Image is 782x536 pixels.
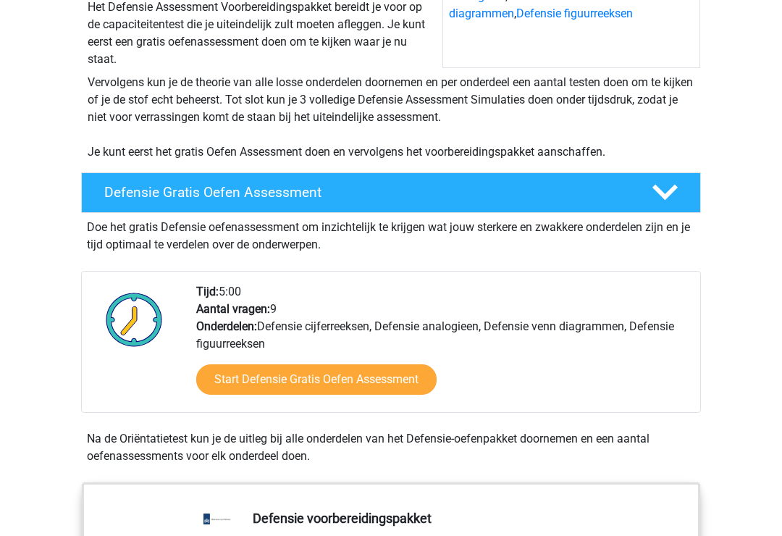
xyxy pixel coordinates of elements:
img: Klok [98,284,171,356]
div: Na de Oriëntatietest kun je de uitleg bij alle onderdelen van het Defensie-oefenpakket doornemen ... [81,431,701,466]
div: Doe het gratis Defensie oefenassessment om inzichtelijk te krijgen wat jouw sterkere en zwakkere ... [81,214,701,254]
h4: Defensie Gratis Oefen Assessment [104,185,628,201]
div: Vervolgens kun je de theorie van alle losse onderdelen doornemen en per onderdeel een aantal test... [82,75,700,162]
a: Start Defensie Gratis Oefen Assessment [196,365,437,395]
a: Defensie Gratis Oefen Assessment [75,173,707,214]
b: Aantal vragen: [196,303,270,317]
b: Onderdelen: [196,320,257,334]
a: Defensie figuurreeksen [516,7,633,21]
div: 5:00 9 Defensie cijferreeksen, Defensie analogieen, Defensie venn diagrammen, Defensie figuurreeksen [185,284,699,413]
b: Tijd: [196,285,219,299]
